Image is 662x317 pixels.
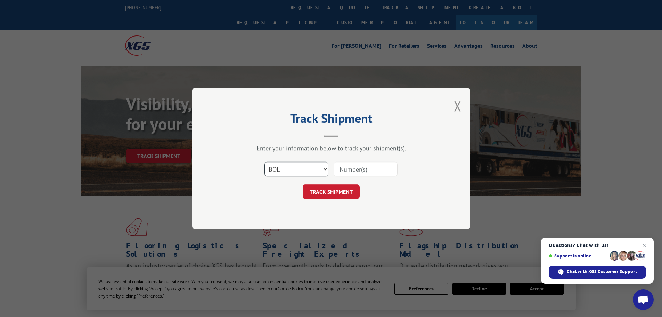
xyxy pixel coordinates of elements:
[549,266,646,279] div: Chat with XGS Customer Support
[549,243,646,248] span: Questions? Chat with us!
[633,289,654,310] div: Open chat
[227,113,435,127] h2: Track Shipment
[567,269,637,275] span: Chat with XGS Customer Support
[334,162,398,176] input: Number(s)
[303,184,360,199] button: TRACK SHIPMENT
[549,253,607,259] span: Support is online
[640,241,648,249] span: Close chat
[454,97,461,115] button: Close modal
[227,144,435,152] div: Enter your information below to track your shipment(s).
